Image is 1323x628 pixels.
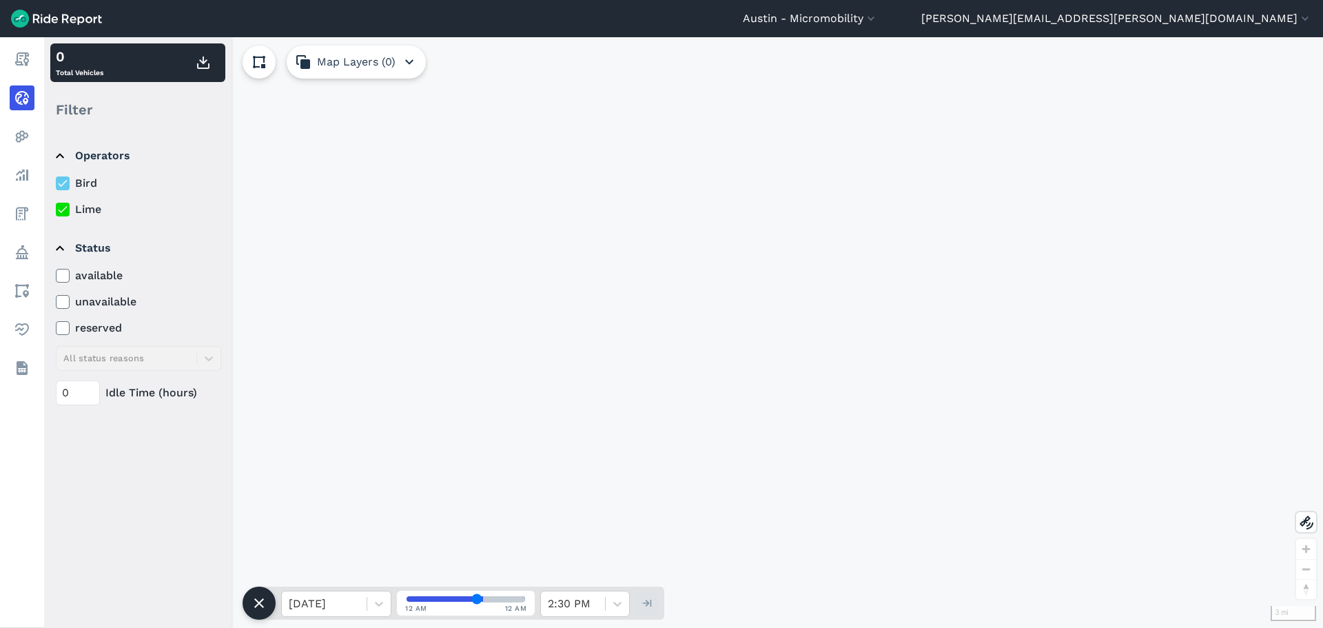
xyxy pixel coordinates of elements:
[56,46,103,79] div: Total Vehicles
[56,201,221,218] label: Lime
[921,10,1312,27] button: [PERSON_NAME][EMAIL_ADDRESS][PERSON_NAME][DOMAIN_NAME]
[10,240,34,265] a: Policy
[287,45,426,79] button: Map Layers (0)
[10,356,34,381] a: Datasets
[10,163,34,188] a: Analyze
[10,317,34,342] a: Health
[10,47,34,72] a: Report
[56,175,221,192] label: Bird
[405,603,427,614] span: 12 AM
[44,37,1323,628] div: loading
[50,88,225,131] div: Filter
[11,10,102,28] img: Ride Report
[743,10,878,27] button: Austin - Micromobility
[10,278,34,303] a: Areas
[56,294,221,310] label: unavailable
[56,229,219,267] summary: Status
[10,201,34,226] a: Fees
[56,46,103,67] div: 0
[505,603,527,614] span: 12 AM
[56,381,221,405] div: Idle Time (hours)
[56,267,221,284] label: available
[56,320,221,336] label: reserved
[10,124,34,149] a: Heatmaps
[56,136,219,175] summary: Operators
[10,85,34,110] a: Realtime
